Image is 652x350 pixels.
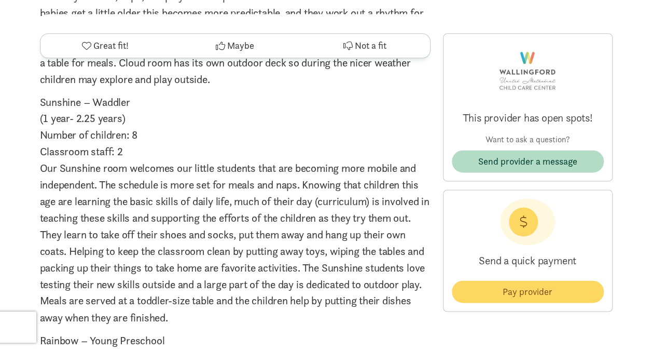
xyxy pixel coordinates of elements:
p: Sunshine – Waddler (1 year- 2.25 years) Number of children: 8 Classroom staff: 2 Our Sunshine roo... [40,94,431,326]
p: Send a quick payment [452,245,604,276]
img: Provider logo [496,42,559,98]
span: Pay provider [503,285,552,299]
span: Not a fit [355,39,386,53]
p: Want to ask a question? [452,133,604,146]
span: Great fit! [93,39,129,53]
button: Great fit! [40,34,170,58]
button: Not a fit [300,34,429,58]
p: This provider has open spots! [452,111,604,125]
span: Maybe [227,39,254,53]
button: Send provider a message [452,150,604,172]
span: Send provider a message [478,154,577,168]
button: Maybe [170,34,300,58]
